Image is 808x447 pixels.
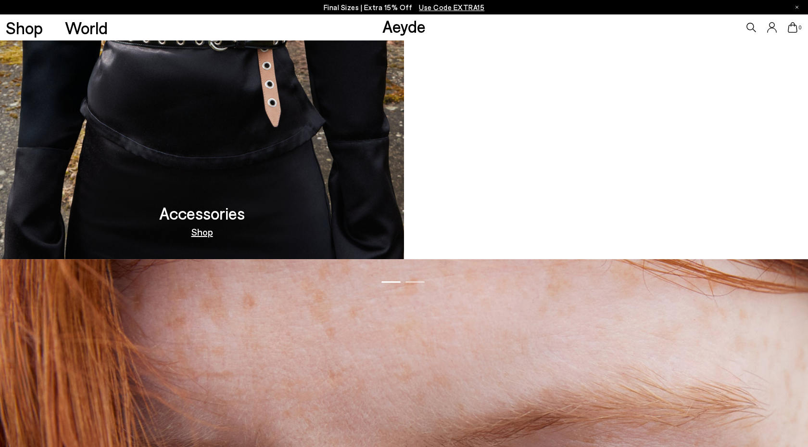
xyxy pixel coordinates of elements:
span: Go to slide 2 [405,281,425,283]
a: Aeyde [382,16,426,36]
a: Shop [6,19,43,36]
h3: Accessories [159,205,245,222]
span: Go to slide 1 [381,281,401,283]
a: World [65,19,108,36]
p: Final Sizes | Extra 15% Off [324,1,485,13]
span: 0 [797,25,802,30]
a: Out Now [587,227,625,237]
a: Shop [191,227,213,237]
h3: Moccasin Capsule [541,205,671,222]
span: Navigate to /collections/ss25-final-sizes [419,3,484,12]
a: 0 [788,22,797,33]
